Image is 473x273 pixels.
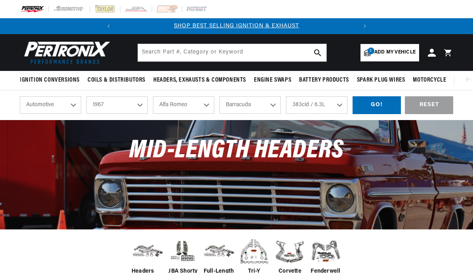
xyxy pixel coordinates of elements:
[84,71,149,90] summary: Coils & Distributors
[360,44,419,61] a: 2Add my vehicle
[20,71,84,90] summary: Ignition Conversions
[254,76,291,84] span: Engine Swaps
[250,71,295,90] summary: Engine Swaps
[20,96,81,114] select: Ride Type
[219,96,281,114] select: Model
[101,18,116,34] button: Translation missing: en.sections.announcements.previous_announcement
[357,76,405,84] span: Spark Plug Wires
[409,71,450,90] summary: Motorcycle
[368,48,374,54] span: 2
[132,239,163,264] img: Headers
[20,76,80,84] span: Ignition Conversions
[167,238,199,265] img: JBA Shorty Headers
[116,22,357,31] div: 1 of 2
[309,44,326,61] button: search button
[274,235,306,267] img: Corvette Sidemount Headers
[203,239,235,264] img: Full-Length Headers
[299,76,349,84] span: Battery Products
[174,23,299,29] a: SHOP BEST SELLING IGNITION & EXHAUST
[286,96,347,114] select: Engine
[238,235,270,267] img: Tri-Y Headers
[310,235,341,267] img: Fenderwell Headers
[353,96,401,114] div: GO!
[405,96,453,114] div: RESET
[153,96,214,114] select: Make
[353,71,409,90] summary: Spark Plug Wires
[88,76,145,84] span: Coils & Distributors
[138,44,326,61] input: Search Part #, Category or Keyword
[129,138,344,164] span: Mid-Length Headers
[86,96,148,114] select: Year
[357,18,373,34] button: Translation missing: en.sections.announcements.next_announcement
[153,76,246,84] span: Headers, Exhausts & Components
[295,71,353,90] summary: Battery Products
[20,39,111,66] img: Pertronix
[374,49,416,56] span: Add my vehicle
[149,71,250,90] summary: Headers, Exhausts & Components
[116,22,357,31] div: Announcement
[413,76,446,84] span: Motorcycle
